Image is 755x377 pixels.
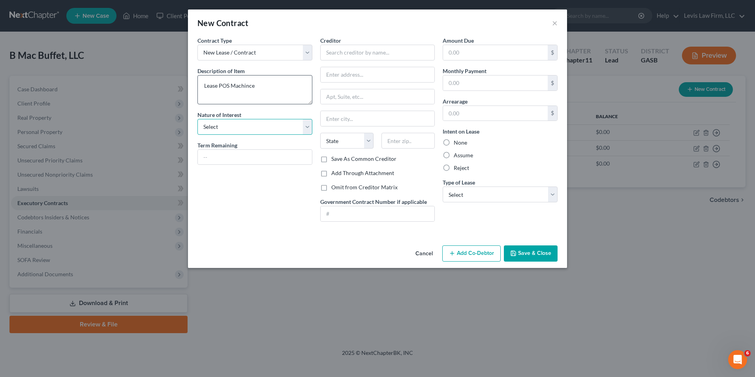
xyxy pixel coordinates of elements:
div: $ [548,45,557,60]
label: Term Remaining [197,141,237,149]
label: Save As Common Creditor [331,155,396,163]
label: Omit from Creditor Matrix [331,183,398,191]
input: Enter zip.. [381,133,435,149]
input: Apt, Suite, etc... [321,89,435,104]
span: Description of Item [197,68,245,74]
input: -- [198,150,312,165]
div: $ [548,75,557,90]
button: Add Co-Debtor [442,245,501,262]
div: $ [548,106,557,121]
label: Monthly Payment [443,67,486,75]
div: New Contract [197,17,249,28]
input: Search creditor by name... [320,45,435,60]
label: Contract Type [197,36,232,45]
label: Government Contract Number if applicable [320,198,427,206]
label: None [454,139,467,147]
span: 6 [744,350,751,356]
label: Nature of Interest [197,111,241,119]
label: Assume [454,151,473,159]
iframe: Intercom live chat [728,350,747,369]
label: Amount Due [443,36,474,45]
button: Save & Close [504,245,558,262]
label: Intent on Lease [443,127,479,136]
input: # [321,206,435,221]
label: Reject [454,164,469,172]
input: 0.00 [443,75,548,90]
input: Enter address... [321,67,435,82]
input: 0.00 [443,45,548,60]
button: Cancel [409,246,439,262]
span: Creditor [320,37,341,44]
span: Type of Lease [443,179,475,186]
label: Add Through Attachment [331,169,394,177]
label: Arrearage [443,97,468,106]
button: × [552,18,558,28]
input: 0.00 [443,106,548,121]
input: Enter city... [321,111,435,126]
